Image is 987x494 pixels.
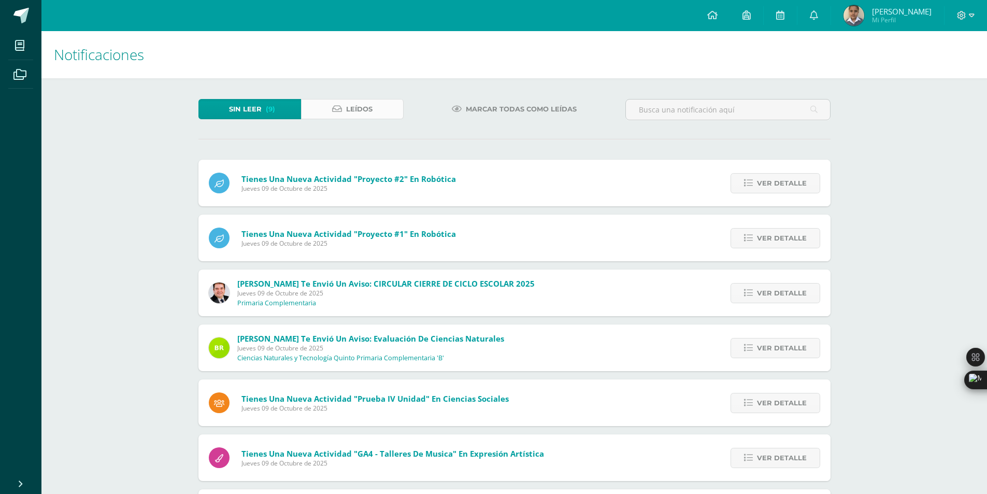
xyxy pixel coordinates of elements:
[757,174,807,193] span: Ver detalle
[872,16,932,24] span: Mi Perfil
[843,5,864,26] img: 193c62e8dc14977076698c9988c57c15.png
[237,289,535,298] span: Jueves 09 de Octubre de 2025
[439,99,590,119] a: Marcar todas como leídas
[237,299,316,307] p: Primaria Complementaria
[241,184,456,193] span: Jueves 09 de Octubre de 2025
[241,174,456,184] span: Tienes una nueva actividad "Proyecto #2" En Robótica
[54,45,144,64] span: Notificaciones
[209,283,230,303] img: 57933e79c0f622885edf5cfea874362b.png
[241,404,509,413] span: Jueves 09 de Octubre de 2025
[757,338,807,358] span: Ver detalle
[266,100,275,119] span: (9)
[237,344,504,352] span: Jueves 09 de Octubre de 2025
[757,284,807,303] span: Ver detalle
[346,100,373,119] span: Leídos
[872,6,932,17] span: [PERSON_NAME]
[241,448,544,459] span: Tienes una nueva actividad "GA4 - Talleres de musica" En Expresión Artística
[229,100,262,119] span: Sin leer
[209,337,230,358] img: 91fb60d109cd21dad9818b7e10cccf2e.png
[757,229,807,248] span: Ver detalle
[757,393,807,413] span: Ver detalle
[237,278,535,289] span: [PERSON_NAME] te envió un aviso: CIRCULAR CIERRE DE CICLO ESCOLAR 2025
[241,393,509,404] span: Tienes una nueva actividad "Prueba IV unidad" En Ciencias Sociales
[237,333,504,344] span: [PERSON_NAME] te envió un aviso: Evaluación de Ciencias Naturales
[301,99,404,119] a: Leídos
[241,459,544,468] span: Jueves 09 de Octubre de 2025
[198,99,301,119] a: Sin leer(9)
[626,100,830,120] input: Busca una notificación aquí
[241,229,456,239] span: Tienes una nueva actividad "Proyecto #1" En Robótica
[237,354,444,362] p: Ciencias Naturales y Tecnología Quinto Primaria Complementaria 'B'
[241,239,456,248] span: Jueves 09 de Octubre de 2025
[757,448,807,468] span: Ver detalle
[466,100,577,119] span: Marcar todas como leídas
